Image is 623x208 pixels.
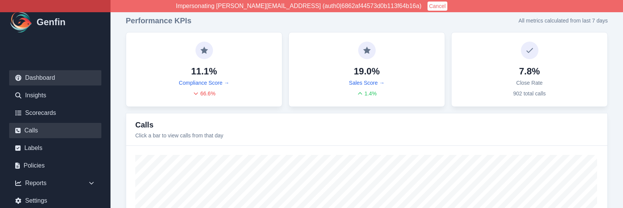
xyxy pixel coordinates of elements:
a: Scorecards [9,105,101,121]
img: Logo [9,10,34,34]
h1: Genfin [37,16,66,28]
p: Click a bar to view calls from that day [135,132,223,139]
a: Labels [9,140,101,156]
p: Close Rate [516,79,543,87]
p: All metrics calculated from last 7 days [519,17,608,24]
a: Sales Score → [349,79,384,87]
div: 1.4 % [357,90,377,97]
a: Dashboard [9,70,101,85]
h4: 19.0% [354,65,380,77]
h3: Calls [135,119,223,130]
h4: 7.8% [519,65,540,77]
a: Calls [9,123,101,138]
h4: 11.1% [191,65,217,77]
div: 66.6 % [193,90,216,97]
p: 902 total calls [513,90,546,97]
div: Reports [9,176,101,191]
a: Insights [9,88,101,103]
h3: Performance KPIs [126,15,191,26]
a: Compliance Score → [179,79,229,87]
a: Policies [9,158,101,173]
button: Cancel [428,2,447,11]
